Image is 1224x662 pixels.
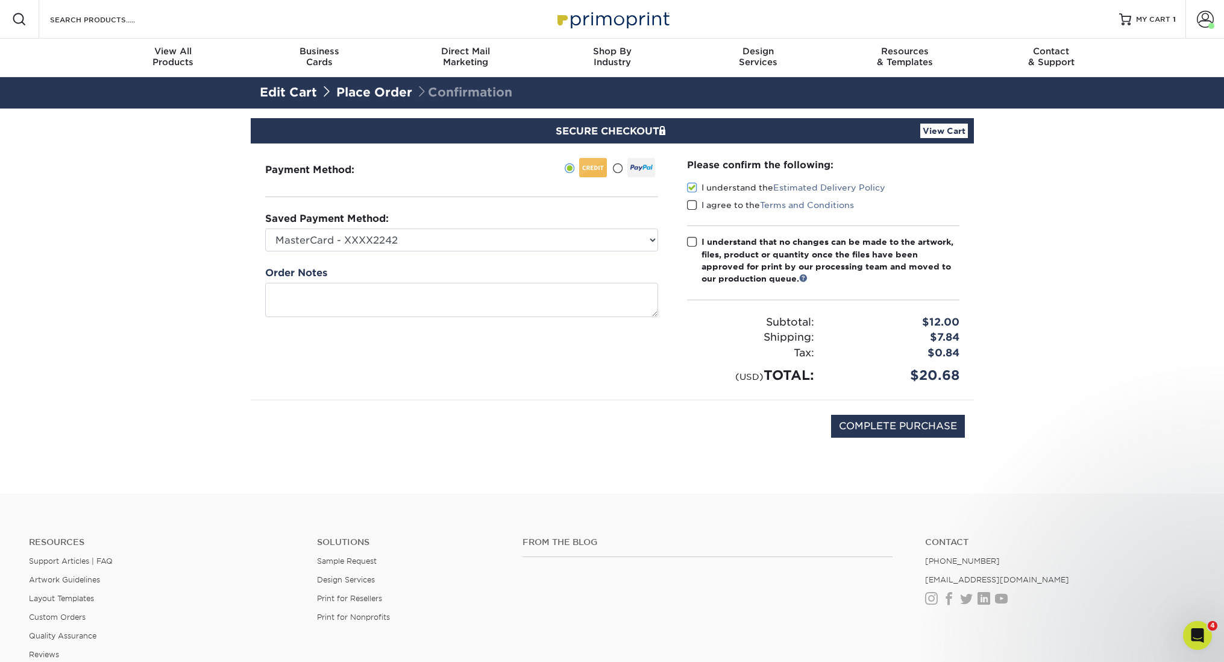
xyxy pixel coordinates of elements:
span: SECURE CHECKOUT [556,125,669,137]
span: Contact [978,46,1125,57]
a: Design Services [317,575,375,584]
label: I agree to the [687,199,854,211]
a: DesignServices [685,39,832,77]
a: Estimated Delivery Policy [773,183,885,192]
a: Direct MailMarketing [392,39,539,77]
label: I understand the [687,181,885,194]
a: Layout Templates [29,594,94,603]
div: Tax: [678,345,823,361]
a: Print for Resellers [317,594,382,603]
a: Sample Request [317,556,377,566]
span: 1 [1173,15,1176,24]
div: Shipping: [678,330,823,345]
div: Please confirm the following: [687,158,959,172]
a: [PHONE_NUMBER] [925,556,1000,566]
input: COMPLETE PURCHASE [831,415,965,438]
label: Saved Payment Method: [265,212,389,226]
h4: Solutions [317,537,504,547]
img: Primoprint [552,6,673,32]
div: Marketing [392,46,539,68]
div: Industry [539,46,685,68]
div: & Support [978,46,1125,68]
a: [EMAIL_ADDRESS][DOMAIN_NAME] [925,575,1069,584]
a: Shop ByIndustry [539,39,685,77]
span: Direct Mail [392,46,539,57]
h4: From the Blog [523,537,893,547]
div: $7.84 [823,330,968,345]
a: BusinessCards [246,39,392,77]
span: Business [246,46,392,57]
div: TOTAL: [678,365,823,385]
a: View Cart [920,124,968,138]
a: Custom Orders [29,613,86,622]
span: Confirmation [416,85,512,99]
a: Edit Cart [260,85,317,99]
small: (USD) [735,371,764,382]
a: View AllProducts [100,39,246,77]
span: Shop By [539,46,685,57]
iframe: Intercom notifications message [983,387,1224,617]
img: DigiCert Secured Site Seal [260,415,320,450]
a: Support Articles | FAQ [29,556,113,566]
a: Print for Nonprofits [317,613,390,622]
div: $12.00 [823,315,968,330]
a: Contact& Support [978,39,1125,77]
label: Order Notes [265,266,327,280]
h4: Resources [29,537,299,547]
h3: Payment Method: [265,164,384,175]
div: $0.84 [823,345,968,361]
span: Design [685,46,832,57]
div: Products [100,46,246,68]
iframe: Intercom live chat [1183,621,1212,650]
span: Resources [832,46,978,57]
div: Cards [246,46,392,68]
div: & Templates [832,46,978,68]
a: Resources& Templates [832,39,978,77]
a: Terms and Conditions [760,200,854,210]
div: Services [685,46,832,68]
div: Subtotal: [678,315,823,330]
a: Contact [925,537,1195,547]
a: Place Order [336,85,412,99]
div: I understand that no changes can be made to the artwork, files, product or quantity once the file... [701,236,959,285]
span: MY CART [1136,14,1170,25]
a: Artwork Guidelines [29,575,100,584]
input: SEARCH PRODUCTS..... [49,12,166,27]
div: $20.68 [823,365,968,385]
span: 4 [1208,621,1217,631]
span: View All [100,46,246,57]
